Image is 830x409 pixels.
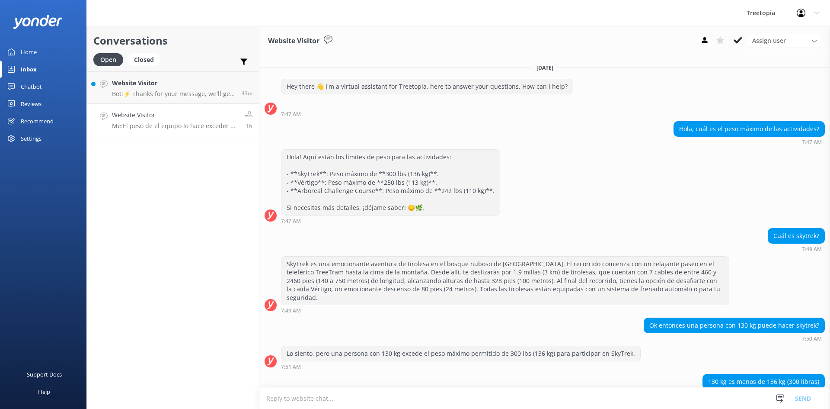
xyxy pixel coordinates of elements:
[21,113,54,130] div: Recommend
[644,318,824,333] div: Ok entonces una persona con 130 kg puede hacer skytrek?
[281,218,500,224] div: Sep 15 2025 07:47am (UTC -06:00) America/Mexico_City
[21,78,42,95] div: Chatbot
[268,35,319,47] h3: Website Visitor
[128,55,165,64] a: Closed
[802,336,822,341] strong: 7:50 AM
[752,36,786,45] span: Assign user
[802,140,822,145] strong: 7:47 AM
[768,229,824,243] div: Cuál es skytrek?
[281,150,500,215] div: Hola! Aquí están los límites de peso para las actividades: - **SkyTrek**: Peso máximo de **300 lb...
[281,364,301,370] strong: 7:51 AM
[246,122,252,129] span: Sep 15 2025 08:11am (UTC -06:00) America/Mexico_City
[112,110,238,120] h4: Website Visitor
[703,374,824,389] div: 130 kg es menos de 136 kg (300 libras)
[242,90,252,97] span: Sep 15 2025 09:00am (UTC -06:00) America/Mexico_City
[281,79,573,94] div: Hey there 👋 I'm a virtual assistant for Treetopia, here to answer your questions. How can I help?
[93,32,252,49] h2: Conversations
[13,15,63,29] img: yonder-white-logo.png
[281,346,640,361] div: Lo siento, pero una persona con 130 kg excede el peso máximo permitido de 300 lbs (136 kg) para p...
[87,71,259,104] a: Website VisitorBot:⚡ Thanks for your message, we'll get back to you as soon as we can. You're als...
[93,53,123,66] div: Open
[674,139,825,145] div: Sep 15 2025 07:47am (UTC -06:00) America/Mexico_City
[21,95,41,113] div: Reviews
[93,55,128,64] a: Open
[281,111,573,117] div: Sep 15 2025 07:47am (UTC -06:00) America/Mexico_City
[281,364,641,370] div: Sep 15 2025 07:51am (UTC -06:00) America/Mexico_City
[281,307,729,313] div: Sep 15 2025 07:49am (UTC -06:00) America/Mexico_City
[112,90,235,98] p: Bot: ⚡ Thanks for your message, we'll get back to you as soon as we can. You're also welcome to k...
[802,247,822,252] strong: 7:49 AM
[281,257,729,305] div: SkyTrek es una emocionante aventura de tirolesa en el bosque nuboso de [GEOGRAPHIC_DATA]. El reco...
[644,335,825,341] div: Sep 15 2025 07:50am (UTC -06:00) America/Mexico_City
[112,78,235,88] h4: Website Visitor
[748,34,821,48] div: Assign User
[281,308,301,313] strong: 7:49 AM
[21,130,41,147] div: Settings
[281,112,301,117] strong: 7:47 AM
[128,53,160,66] div: Closed
[87,104,259,136] a: Website VisitorMe:El peso de el equipo lo hace exceder el límite1h
[531,64,559,71] span: [DATE]
[21,61,37,78] div: Inbox
[674,122,824,136] div: Hola, cuál es el peso máximo de las actividades?
[112,122,238,130] p: Me: El peso de el equipo lo hace exceder el límite
[27,366,62,383] div: Support Docs
[281,219,301,224] strong: 7:47 AM
[768,246,825,252] div: Sep 15 2025 07:49am (UTC -06:00) America/Mexico_City
[21,43,37,61] div: Home
[38,383,50,400] div: Help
